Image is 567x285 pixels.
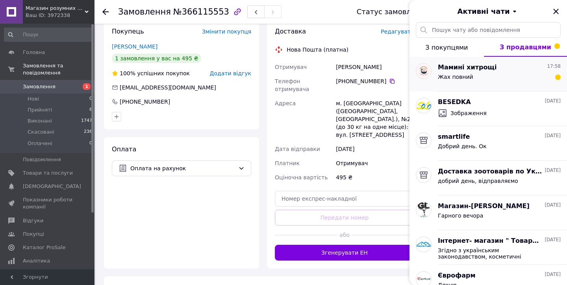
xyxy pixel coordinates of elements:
[409,57,567,91] button: Мамині хитрощі17:58Жах повний
[89,106,92,114] span: 6
[26,5,85,12] span: Магазин розумних девайсів Tuya Smart Life UA
[438,202,530,211] span: Магазин-[PERSON_NAME]
[23,244,65,251] span: Каталог ProSale
[357,8,429,16] div: Статус замовлення
[438,132,470,142] span: smartlife
[275,160,300,166] span: Платник
[545,237,561,243] span: [DATE]
[457,6,510,17] span: Активні чати
[112,54,201,63] div: 1 замовлення у вас на 495 ₴
[438,178,518,184] span: добрий день, відправляємо
[89,140,92,147] span: 0
[545,271,561,278] span: [DATE]
[438,247,550,260] span: Згідно з українським законодавством, косметичні серветки , як і інші парфумерно-косметичні товари...
[337,231,351,239] span: або
[334,60,416,74] div: [PERSON_NAME]
[120,70,135,76] span: 100%
[438,63,497,72] span: Мамині хитрощі
[432,6,545,17] button: Активні чати
[28,140,52,147] span: Оплачені
[409,126,567,161] button: smartlife[DATE]Добрий день. Ок
[418,202,429,217] img: 3869339626_w0_h128_3869339626.jpg
[23,231,44,238] span: Покупці
[112,28,144,35] span: Покупець
[275,78,309,92] span: Телефон отримувача
[409,91,567,126] button: BESEDKA[DATE]Зображення
[275,28,306,35] span: Доставка
[416,63,431,78] img: 5757712458_w0_h128_5757712458.jpg
[416,22,561,38] input: Пошук чату або повідомлення
[438,143,487,149] span: Добрий день. Ок
[89,95,92,102] span: 0
[275,174,328,181] span: Оціночна вартість
[28,129,54,136] span: Скасовані
[409,38,484,57] button: З покупцями
[23,217,43,224] span: Відгуки
[173,7,229,17] span: №366115553
[334,156,416,170] div: Отримувач
[275,64,307,70] span: Отримувач
[119,98,171,106] div: [PHONE_NUMBER]
[23,183,81,190] span: [DEMOGRAPHIC_DATA]
[202,28,251,35] span: Змінити покупця
[112,145,136,153] span: Оплата
[336,77,414,85] div: [PHONE_NUMBER]
[484,38,567,57] button: З продавцями
[438,212,483,219] span: Гарного вечора
[334,96,416,142] div: м. [GEOGRAPHIC_DATA] ([GEOGRAPHIC_DATA], [GEOGRAPHIC_DATA].), №21 (до 30 кг на одне місце): вул. ...
[285,46,350,54] div: Нова Пошта (платна)
[438,167,543,176] span: Доставка зоотоварів по Україні Zoo365. Ветаптека.
[545,167,561,174] span: [DATE]
[381,28,414,35] span: Редагувати
[23,62,94,76] span: Замовлення та повідомлення
[28,95,39,102] span: Нові
[4,28,93,42] input: Пошук
[416,242,431,248] img: 3292697432_w0_h128_3292697432.jpg
[210,70,251,76] span: Додати відгук
[28,106,52,114] span: Прийняті
[23,83,56,90] span: Замовлення
[416,275,431,283] img: 5291479432_w0_h128_5291479432.jpg
[23,156,61,163] span: Повідомлення
[112,43,157,50] a: [PERSON_NAME]
[425,44,468,51] span: З покупцями
[28,117,52,125] span: Виконані
[84,129,92,136] span: 236
[275,245,414,261] button: Згенерувати ЕН
[409,161,567,196] button: Доставка зоотоварів по Україні Zoo365. Ветаптека.[DATE]добрий день, відправляємо
[275,100,296,106] span: Адреса
[551,7,561,16] button: Закрити
[26,12,94,19] div: Ваш ID: 3972338
[545,98,561,104] span: [DATE]
[23,196,73,210] span: Показники роботи компанії
[409,196,567,230] button: Магазин-[PERSON_NAME][DATE]Гарного вечора
[334,142,416,156] div: [DATE]
[112,69,190,77] div: успішних покупок
[438,271,476,280] span: Єврофарм
[118,7,171,17] span: Замовлення
[438,74,473,80] span: Жах повний
[81,117,92,125] span: 1747
[334,170,416,184] div: 495 ₴
[545,132,561,139] span: [DATE]
[120,84,216,91] span: [EMAIL_ADDRESS][DOMAIN_NAME]
[416,102,431,110] img: 2560599533_w0_h128_2560599533.jpg
[409,230,567,265] button: Інтернет- магазин " Товари в Дім"[DATE]Згідно з українським законодавством, косметичні серветки ,...
[23,170,73,177] span: Товари та послуги
[83,83,91,90] span: 1
[450,109,487,117] span: Зображення
[275,146,320,152] span: Дата відправки
[130,164,235,173] span: Оплата на рахунок
[545,202,561,209] span: [DATE]
[547,63,561,70] span: 17:58
[102,8,109,16] div: Повернутися назад
[438,98,471,107] span: BESEDKA
[275,191,414,207] input: Номер експрес-накладної
[500,43,551,51] span: З продавцями
[438,237,543,246] span: Інтернет- магазин " Товари в Дім"
[23,49,45,56] span: Головна
[23,257,50,265] span: Аналітика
